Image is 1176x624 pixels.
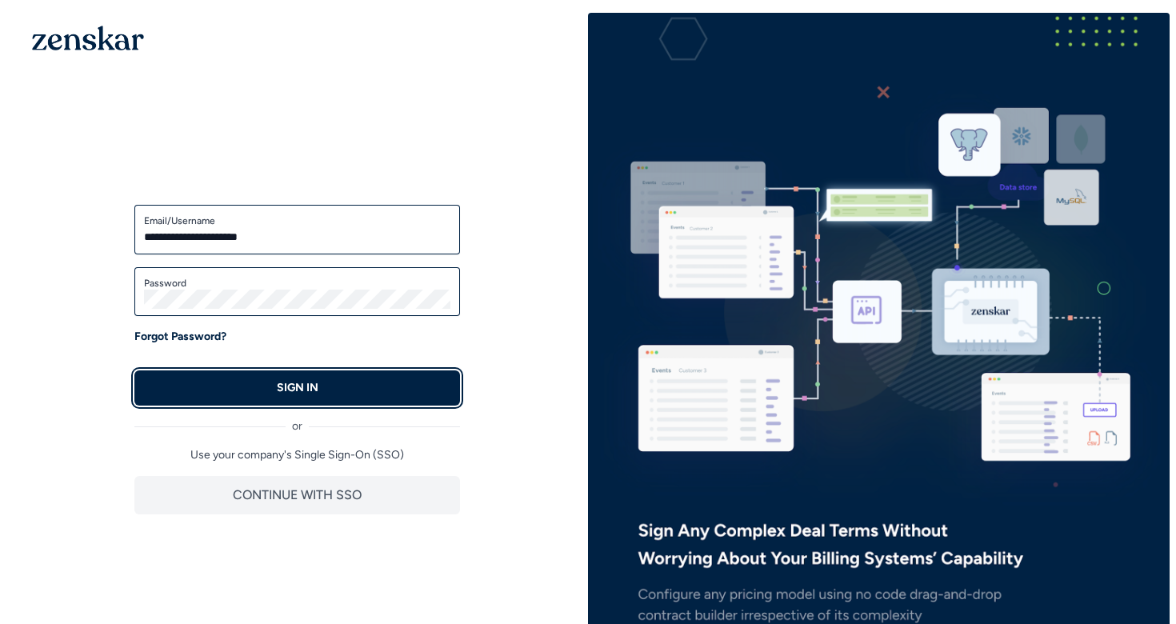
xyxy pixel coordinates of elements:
[134,476,460,514] button: CONTINUE WITH SSO
[144,214,450,227] label: Email/Username
[277,380,318,396] p: SIGN IN
[32,26,144,50] img: 1OGAJ2xQqyY4LXKgY66KYq0eOWRCkrZdAb3gUhuVAqdWPZE9SRJmCz+oDMSn4zDLXe31Ii730ItAGKgCKgCCgCikA4Av8PJUP...
[134,329,226,345] a: Forgot Password?
[134,447,460,463] p: Use your company's Single Sign-On (SSO)
[134,406,460,434] div: or
[134,370,460,406] button: SIGN IN
[144,277,450,290] label: Password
